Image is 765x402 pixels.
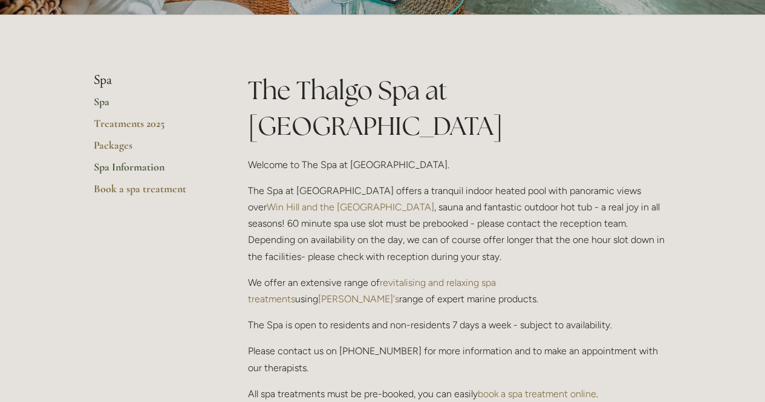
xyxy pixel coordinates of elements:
p: Please contact us on [PHONE_NUMBER] for more information and to make an appointment with our ther... [248,343,672,375]
a: Packages [94,138,209,160]
p: The Spa at [GEOGRAPHIC_DATA] offers a tranquil indoor heated pool with panoramic views over , sau... [248,183,672,265]
p: We offer an extensive range of using range of expert marine products. [248,274,672,307]
p: The Spa is open to residents and non-residents 7 days a week - subject to availability. [248,317,672,333]
a: Spa [94,95,209,117]
a: book a spa treatment online [478,388,596,400]
a: Spa Information [94,160,209,182]
p: Welcome to The Spa at [GEOGRAPHIC_DATA]. [248,157,672,173]
li: Spa [94,73,209,88]
a: Book a spa treatment [94,182,209,204]
h1: The Thalgo Spa at [GEOGRAPHIC_DATA] [248,73,672,144]
a: Win Hill and the [GEOGRAPHIC_DATA] [267,201,434,213]
a: [PERSON_NAME]'s [318,293,399,305]
a: Treatments 2025 [94,117,209,138]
